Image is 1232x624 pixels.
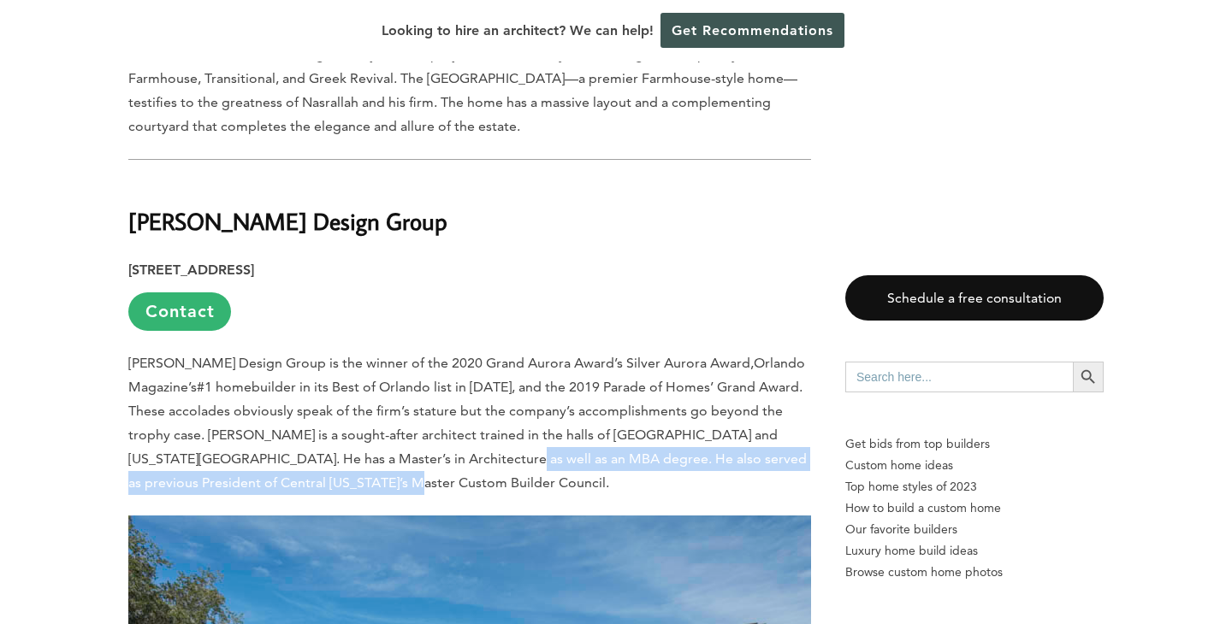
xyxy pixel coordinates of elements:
[128,355,805,395] span: Orlando Magazine’s
[128,180,811,239] h2: [PERSON_NAME] Design Group
[845,455,1104,476] a: Custom home ideas
[128,46,797,134] span: Since [DATE], the firm has designed major home projects in various styles including Contemporary,...
[845,275,1104,321] a: Schedule a free consultation
[128,355,754,371] span: [PERSON_NAME] Design Group is the winner of the 2020 Grand Aurora Award’s Silver Aurora Award,
[845,519,1104,540] a: Our favorite builders
[845,476,1104,497] a: Top home styles of 2023
[1079,368,1098,386] svg: Search
[845,433,1104,455] p: Get bids from top builders
[845,497,1104,519] a: How to build a custom home
[128,379,807,491] span: #1 homebuilder in its Best of Orlando list in [DATE], and the 2019 Parade of Homes’ Grand Award. ...
[845,562,1104,583] a: Browse custom home photos
[903,501,1211,603] iframe: Drift Widget Chat Controller
[128,292,231,331] a: Contact
[128,262,254,278] strong: [STREET_ADDRESS]
[845,362,1073,392] input: Search here...
[660,13,844,48] a: Get Recommendations
[845,540,1104,562] a: Luxury home build ideas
